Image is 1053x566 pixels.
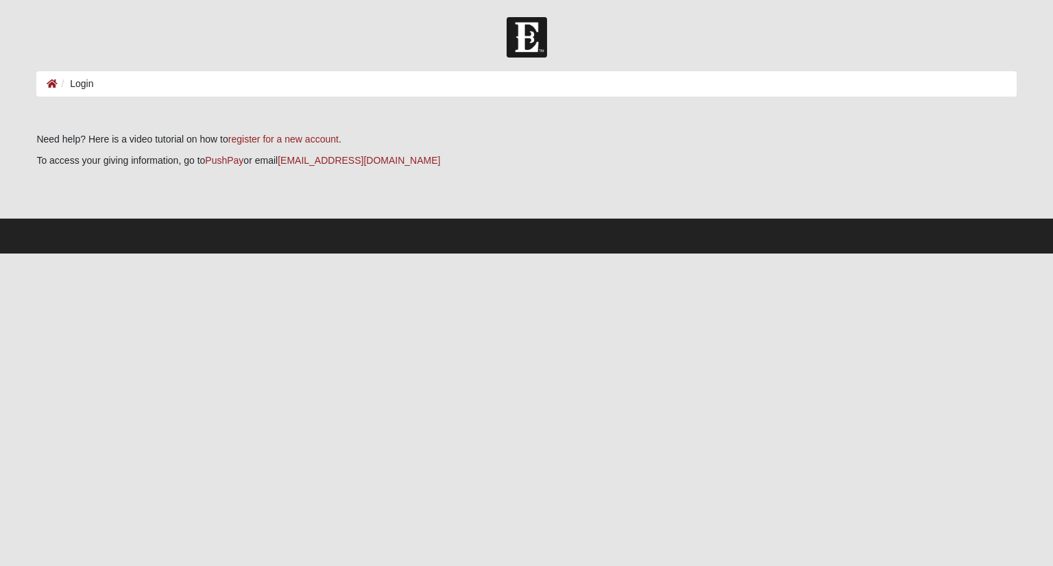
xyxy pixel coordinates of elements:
p: Need help? Here is a video tutorial on how to . [36,132,1016,147]
a: [EMAIL_ADDRESS][DOMAIN_NAME] [278,155,440,166]
img: Church of Eleven22 Logo [507,17,547,58]
li: Login [58,77,93,91]
p: To access your giving information, go to or email [36,153,1016,168]
a: register for a new account [228,134,339,145]
a: PushPay [205,155,243,166]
